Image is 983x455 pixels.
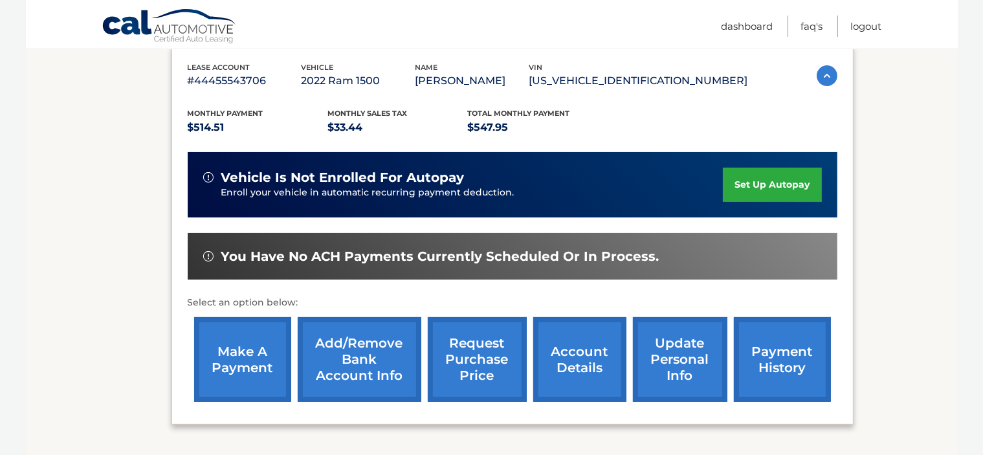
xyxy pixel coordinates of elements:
[468,109,570,118] span: Total Monthly Payment
[533,317,626,402] a: account details
[221,186,723,200] p: Enroll your vehicle in automatic recurring payment deduction.
[801,16,823,37] a: FAQ's
[817,65,837,86] img: accordion-active.svg
[415,63,438,72] span: name
[851,16,882,37] a: Logout
[194,317,291,402] a: make a payment
[298,317,421,402] a: Add/Remove bank account info
[203,172,214,183] img: alert-white.svg
[529,63,543,72] span: vin
[188,63,250,72] span: lease account
[327,118,468,137] p: $33.44
[722,16,773,37] a: Dashboard
[188,118,328,137] p: $514.51
[188,72,302,90] p: #44455543706
[529,72,748,90] p: [US_VEHICLE_IDENTIFICATION_NUMBER]
[723,168,821,202] a: set up autopay
[302,72,415,90] p: 2022 Ram 1500
[302,63,334,72] span: vehicle
[221,249,659,265] span: You have no ACH payments currently scheduled or in process.
[415,72,529,90] p: [PERSON_NAME]
[221,170,465,186] span: vehicle is not enrolled for autopay
[203,251,214,261] img: alert-white.svg
[327,109,407,118] span: Monthly sales Tax
[428,317,527,402] a: request purchase price
[468,118,608,137] p: $547.95
[734,317,831,402] a: payment history
[188,109,263,118] span: Monthly Payment
[633,317,727,402] a: update personal info
[188,295,837,311] p: Select an option below:
[102,8,237,46] a: Cal Automotive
